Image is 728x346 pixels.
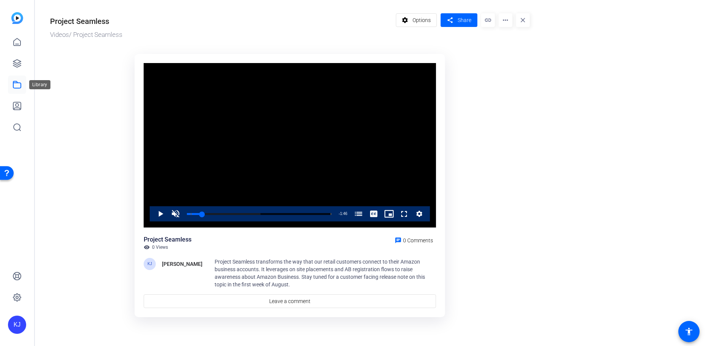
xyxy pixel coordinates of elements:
mat-icon: accessibility [684,327,693,336]
span: 1:46 [340,212,347,216]
mat-icon: link [481,13,495,27]
span: Project Seamless transforms the way that our retail customers connect to their Amazon business ac... [215,259,425,288]
mat-icon: close [516,13,530,27]
span: - [339,212,340,216]
button: Chapters [351,206,366,221]
button: Play [153,206,168,221]
mat-icon: settings [400,13,410,27]
span: 0 Views [152,244,168,250]
mat-icon: more_horiz [499,13,512,27]
mat-icon: visibility [144,244,150,250]
div: Project Seamless [144,235,191,244]
mat-icon: share [445,15,455,25]
img: blue-gradient.svg [11,12,23,24]
a: 0 Comments [392,235,436,244]
button: Unmute [168,206,183,221]
div: / Project Seamless [50,30,392,40]
div: Project Seamless [50,16,109,27]
div: Library [29,80,50,89]
a: Videos [50,31,69,38]
div: Video Player [144,63,436,228]
a: Leave a comment [144,294,436,308]
button: Picture-in-Picture [381,206,397,221]
div: [PERSON_NAME] [162,259,202,269]
span: Options [413,13,431,27]
button: Captions [366,206,381,221]
mat-icon: chat [395,237,402,244]
div: KJ [8,316,26,334]
span: Leave a comment [269,297,311,305]
div: Progress Bar [187,213,331,215]
span: Share [458,16,471,24]
span: 0 Comments [403,237,433,243]
div: KJ [144,258,156,270]
button: Share [441,13,477,27]
button: Options [396,13,437,27]
button: Fullscreen [397,206,412,221]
